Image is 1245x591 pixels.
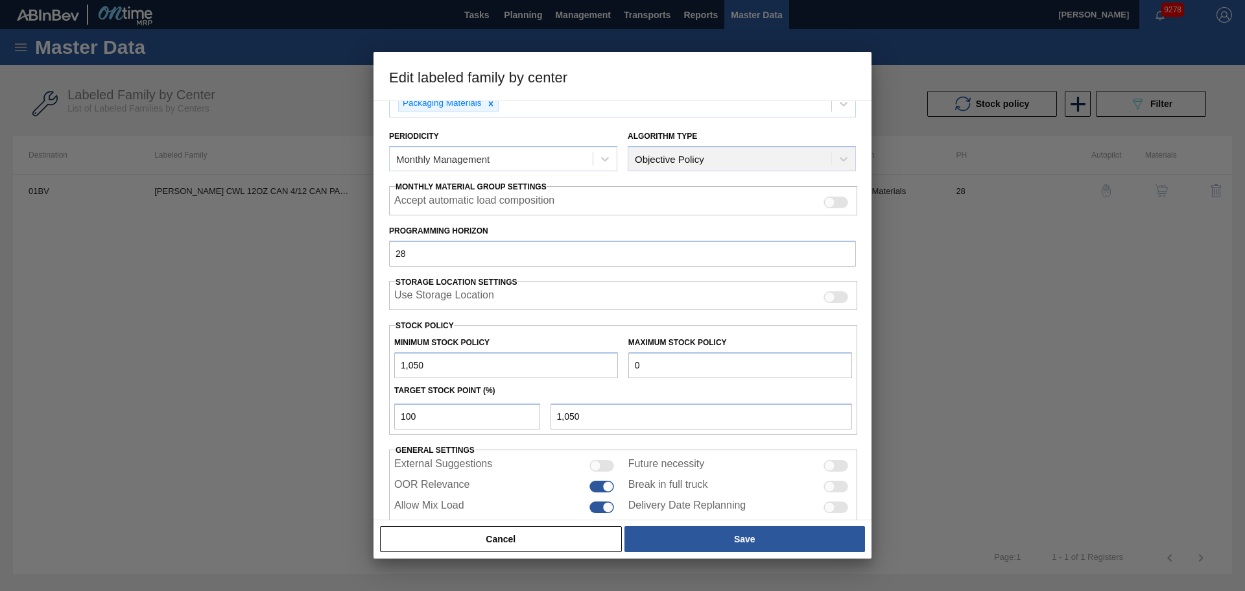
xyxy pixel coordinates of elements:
[628,338,727,347] label: Maximum Stock Policy
[396,182,547,191] span: Monthly Material Group Settings
[394,458,492,474] label: External Suggestions
[628,479,708,494] label: Break in full truck
[394,195,554,210] label: Accept automatic load composition
[389,222,856,241] label: Programming Horizon
[628,458,704,474] label: Future necessity
[399,95,484,112] div: Packaging Materials
[394,479,470,494] label: OOR Relevance
[628,500,746,515] label: Delivery Date Replanning
[396,154,490,165] div: Monthly Management
[396,446,475,455] span: General settings
[394,386,495,395] label: Target Stock Point (%)
[394,500,464,515] label: Allow Mix Load
[394,289,494,305] label: When enabled, the system will display stocks from different storage locations.
[373,52,871,101] h3: Edit labeled family by center
[394,338,490,347] label: Minimum Stock Policy
[389,132,439,141] label: Periodicity
[380,526,622,552] button: Cancel
[628,132,697,141] label: Algorithm Type
[396,278,517,287] span: Storage Location Settings
[624,526,865,552] button: Save
[396,321,454,330] label: Stock Policy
